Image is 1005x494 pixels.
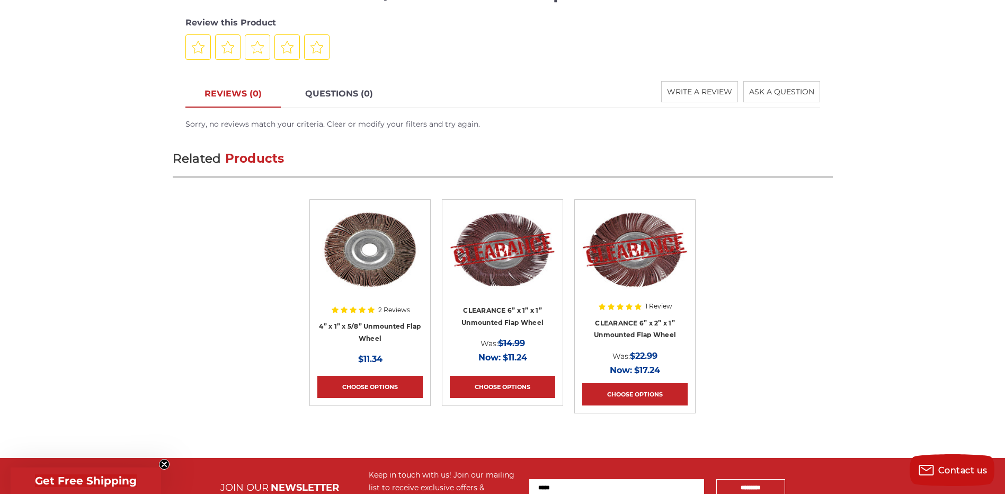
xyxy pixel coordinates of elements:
span: $14.99 [498,338,525,348]
a: Choose Options [450,376,555,398]
a: 4” x 1” x 5/8” Unmounted Flap Wheel [319,322,421,342]
button: Contact us [910,454,994,486]
img: 4" x 1" x 5/8" aluminum oxide unmounted flap wheel [317,207,423,292]
span: Related [173,151,221,166]
span: Products [225,151,284,166]
span: $22.99 [630,351,657,361]
a: REVIEWS (0) [185,81,281,108]
a: Choose Options [582,383,688,405]
div: Get Free ShippingClose teaser [11,467,161,494]
a: CLEARANCE 6” x 2” x 1” Unmounted Flap Wheel [582,207,688,340]
button: Close teaser [159,459,170,470]
span: $11.34 [358,354,383,364]
span: JOIN OUR [220,482,269,493]
span: Now: [610,365,632,375]
div: Was: [582,349,688,363]
span: Get Free Shipping [35,474,137,487]
span: $11.24 [503,352,527,363]
span: Contact us [938,465,988,475]
span: $17.24 [634,365,660,375]
a: QUESTIONS (0) [286,81,392,108]
div: Sorry, no reviews match your criteria. Clear or modify your filters and try again. [185,119,820,130]
button: WRITE A REVIEW [661,81,738,102]
span: NEWSLETTER [271,482,339,493]
button: ASK A QUESTION [743,81,820,102]
div: Review this Product [185,16,820,29]
a: CLEARANCE 6” x 1” x 1” Unmounted Flap Wheel [450,207,555,340]
img: CLEARANCE 6” x 1” x 1” Unmounted Flap Wheel [450,207,555,292]
a: Choose Options [317,376,423,398]
img: CLEARANCE 6” x 2” x 1” Unmounted Flap Wheel [582,207,688,292]
div: Was: [450,336,555,350]
span: ASK A QUESTION [749,87,814,96]
span: WRITE A REVIEW [667,87,732,96]
a: 4" x 1" x 5/8" aluminum oxide unmounted flap wheel [317,207,423,340]
span: Now: [478,352,501,363]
